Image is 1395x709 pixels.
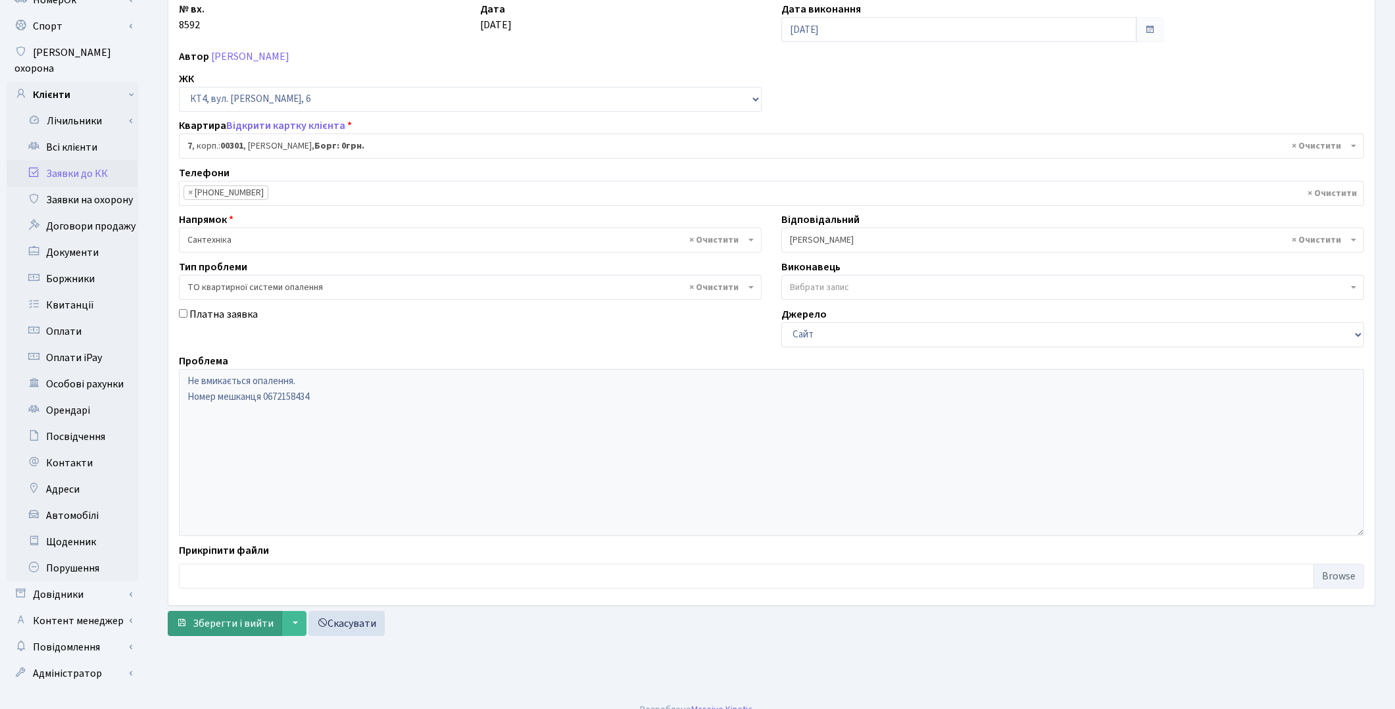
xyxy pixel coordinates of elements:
[7,660,138,687] a: Адміністратор
[211,49,289,64] a: [PERSON_NAME]
[7,634,138,660] a: Повідомлення
[781,259,841,275] label: Виконавець
[7,529,138,555] a: Щоденник
[781,228,1364,253] span: Тихонов М.М.
[7,239,138,266] a: Документи
[179,353,228,369] label: Проблема
[7,502,138,529] a: Автомобілі
[689,233,739,247] span: Видалити всі елементи
[781,212,860,228] label: Відповідальний
[7,397,138,424] a: Орендарі
[7,187,138,213] a: Заявки на охорону
[187,233,745,247] span: Сантехніка
[169,1,470,42] div: 8592
[179,259,247,275] label: Тип проблеми
[314,139,364,153] b: Борг: 0грн.
[308,611,385,636] a: Скасувати
[781,1,861,17] label: Дата виконання
[187,139,1348,153] span: <b>7</b>, корп.: <b>00301</b>, Люлько Володимир Борисович, <b>Борг: 0грн.</b>
[7,82,138,108] a: Клієнти
[689,281,739,294] span: Видалити всі елементи
[187,281,745,294] span: ТО квартирної системи опалення
[781,306,827,322] label: Джерело
[480,1,505,17] label: Дата
[179,1,205,17] label: № вх.
[168,611,282,636] button: Зберегти і вийти
[7,424,138,450] a: Посвідчення
[470,1,771,42] div: [DATE]
[1292,233,1341,247] span: Видалити всі елементи
[7,608,138,634] a: Контент менеджер
[179,71,194,87] label: ЖК
[790,281,849,294] span: Вибрати запис
[7,292,138,318] a: Квитанції
[7,13,138,39] a: Спорт
[179,212,233,228] label: Напрямок
[179,369,1364,536] textarea: Не вмикається опалення. Номер мешканця 0672158434
[179,165,230,181] label: Телефони
[790,233,1348,247] span: Тихонов М.М.
[7,213,138,239] a: Договори продажу
[179,228,762,253] span: Сантехніка
[1308,187,1357,200] span: Видалити всі елементи
[189,306,258,322] label: Платна заявка
[226,118,345,133] a: Відкрити картку клієнта
[7,476,138,502] a: Адреси
[1292,139,1341,153] span: Видалити всі елементи
[7,318,138,345] a: Оплати
[179,543,269,558] label: Прикріпити файли
[7,160,138,187] a: Заявки до КК
[7,581,138,608] a: Довідники
[184,185,268,200] li: 097-109-46-47
[187,139,192,153] b: 7
[7,134,138,160] a: Всі клієнти
[179,49,209,64] label: Автор
[220,139,243,153] b: 00301
[15,108,138,134] a: Лічильники
[7,39,138,82] a: [PERSON_NAME] охорона
[7,266,138,292] a: Боржники
[188,186,193,199] span: ×
[7,345,138,371] a: Оплати iPay
[7,555,138,581] a: Порушення
[7,450,138,476] a: Контакти
[179,134,1364,159] span: <b>7</b>, корп.: <b>00301</b>, Люлько Володимир Борисович, <b>Борг: 0грн.</b>
[7,371,138,397] a: Особові рахунки
[193,616,274,631] span: Зберегти і вийти
[179,118,352,134] label: Квартира
[179,275,762,300] span: ТО квартирної системи опалення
